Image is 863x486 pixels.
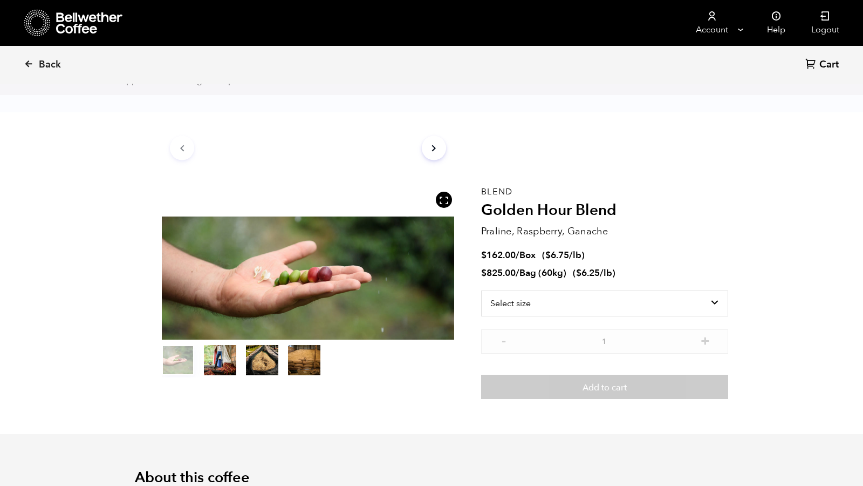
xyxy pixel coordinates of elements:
[481,267,487,279] span: $
[39,58,61,71] span: Back
[519,267,566,279] span: Bag (60kg)
[481,201,728,220] h2: Golden Hour Blend
[600,267,612,279] span: /lb
[481,249,516,261] bdi: 162.00
[516,249,519,261] span: /
[569,249,581,261] span: /lb
[481,267,516,279] bdi: 825.00
[481,224,728,239] p: Praline, Raspberry, Ganache
[542,249,585,261] span: ( )
[573,267,615,279] span: ( )
[481,375,728,400] button: Add to cart
[698,335,712,346] button: +
[576,267,600,279] bdi: 6.25
[819,58,839,71] span: Cart
[576,267,581,279] span: $
[545,249,551,261] span: $
[545,249,569,261] bdi: 6.75
[519,249,536,261] span: Box
[516,267,519,279] span: /
[481,249,487,261] span: $
[805,58,841,72] a: Cart
[497,335,511,346] button: -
